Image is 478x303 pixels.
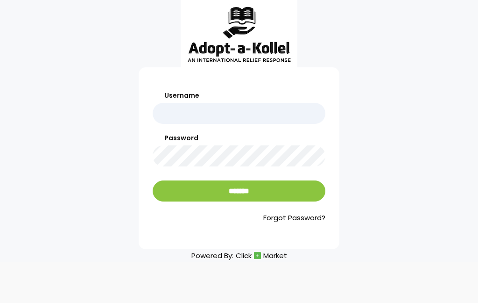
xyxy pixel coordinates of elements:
[153,91,325,101] label: Username
[153,133,325,143] label: Password
[153,213,325,224] a: Forgot Password?
[236,249,287,262] a: ClickMarket
[191,249,287,262] p: Powered By:
[254,252,261,259] img: cm_icon.png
